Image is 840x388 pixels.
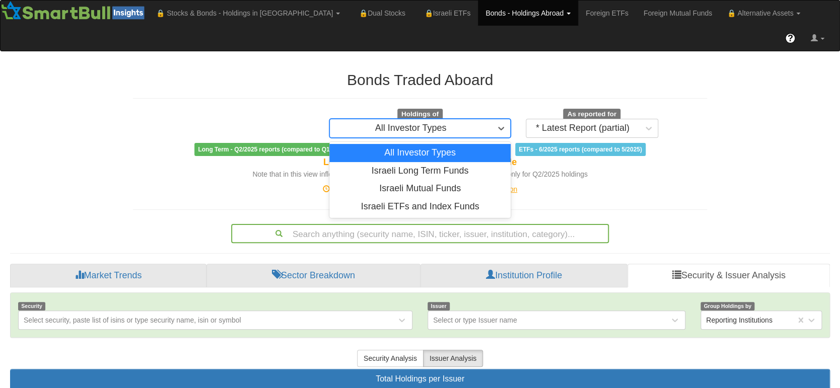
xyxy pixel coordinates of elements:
[10,264,206,288] a: Market Trends
[627,264,830,288] a: Security & Issuer Analysis
[788,33,793,43] span: ?
[133,156,707,169] div: Long term holdings for Q2/2025 are available
[149,1,347,26] a: 🔒 Stocks & Bonds - Holdings in [GEOGRAPHIC_DATA]
[329,198,511,216] div: Israeli ETFs and Index Funds
[206,264,421,288] a: Sector Breakdown
[357,350,424,367] button: Security Analysis
[413,1,478,26] a: 🔒Israeli ETFs
[133,71,707,88] h2: Bonds Traded Aboard
[375,123,447,133] div: All Investor Types
[133,169,707,179] div: Note that in this view inflows and outflows for long term institutions are calculated only for Q2...
[232,225,608,242] div: Search anything (security name, ISIN, ticker, issuer, institution, category)...
[536,123,629,133] div: * Latest Report (partial)
[1,1,149,21] img: Smartbull
[478,1,578,26] a: Bonds - Holdings Abroad
[194,143,350,156] span: Long Term - Q2/2025 reports (compared to Q1/2025)
[578,1,636,26] a: Foreign ETFs
[423,350,483,367] button: Issuer Analysis
[329,144,511,162] div: All Investor Types
[563,109,620,120] span: As reported for
[329,180,511,198] div: Israeli Mutual Funds
[778,26,803,51] a: ?
[397,109,443,120] span: Holdings of
[720,1,808,26] a: 🔒 Alternative Assets
[428,302,450,311] span: Issuer
[706,315,773,325] div: Reporting Institutions
[24,315,241,325] div: Select security, paste list of isins or type security name, isin or symbol
[347,1,412,26] a: 🔒Dual Stocks
[701,302,754,311] span: Group Holdings by
[515,143,646,156] span: ETFs - 6/2025 reports (compared to 5/2025)
[125,184,715,194] div: Click here to see the latest reporting date of each institution
[18,374,822,383] h3: Total Holdings per Issuer
[329,162,511,180] div: Israeli Long Term Funds
[18,302,45,311] span: Security
[636,1,720,26] a: Foreign Mutual Funds
[433,315,517,325] div: Select or type Issuer name
[421,264,628,288] a: Institution Profile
